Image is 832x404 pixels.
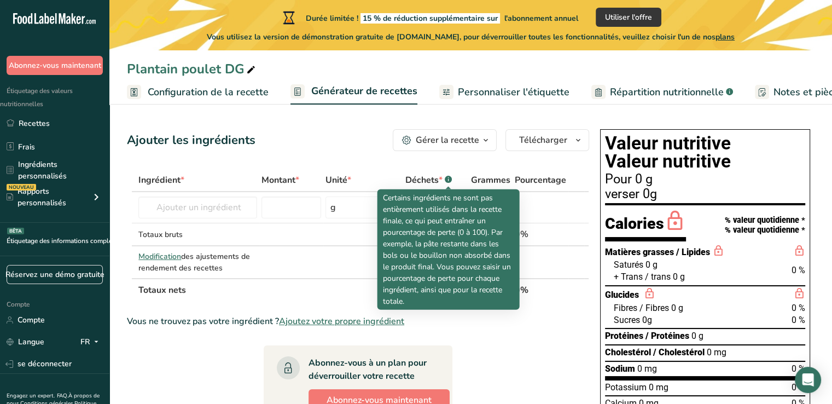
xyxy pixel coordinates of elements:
[610,85,724,99] font: Répartition nutritionnelle
[290,79,417,105] a: Générateur de recettes
[792,303,805,313] font: 0 %
[138,284,186,296] font: Totaux nets
[325,174,347,186] font: Unité
[645,259,650,270] font: 0
[795,367,821,393] div: Ouvrir Intercom Messenger
[605,132,731,154] font: Valeur nutritive
[515,228,528,240] font: 0%
[18,337,44,347] font: Langue
[127,132,255,148] font: Ajouter les ingrédients
[673,272,685,282] font: 0 g
[207,32,715,42] font: Vous utilisez la version de démonstration gratuite de [DOMAIN_NAME], pour déverrouiller toutes le...
[18,159,67,181] font: Ingrédients personnalisés
[18,142,35,152] font: Frais
[515,284,528,296] font: 0%
[439,80,569,105] a: Personnaliser l'étiquette
[605,363,635,374] font: Sodium
[18,186,66,208] font: Rapports personnalisés
[691,331,703,341] font: 0 g
[148,85,269,99] font: Configuration de la recette
[127,60,245,78] font: Plantain poulet DG
[605,171,653,187] font: Pour 0 g
[676,247,710,257] font: / Lipides
[637,363,657,374] font: 0 mg
[505,129,589,151] button: Télécharger
[792,363,805,374] font: 0 %
[306,13,358,24] font: Durée limitée !
[645,331,689,341] font: / Protéines
[614,315,640,325] font: Sucres
[7,300,30,309] font: Compte
[138,229,183,240] font: Totaux bruts
[9,184,34,191] font: NOUVEAU
[138,197,257,218] input: Ajouter un ingrédient
[9,228,22,234] font: BÊTA
[18,315,45,325] font: Compte
[605,214,664,233] font: Calories
[393,129,497,151] button: Gérer la recette
[405,174,439,186] font: Déchets
[127,80,269,105] a: Configuration de la recette
[642,315,647,325] font: 0
[605,290,639,300] font: Glucides
[671,303,683,313] font: 0 g
[471,174,510,186] font: Grammes
[138,174,181,186] font: Ingrédient
[80,337,90,347] font: FR
[605,382,647,393] font: Potassium
[7,265,103,284] a: Réservez une démo gratuite
[7,236,141,245] font: Étiquetage des informations complémentaires
[792,265,805,275] font: 0 %
[127,315,279,327] font: Vous ne trouvez pas votre ingrédient ?
[792,382,805,393] font: 0 %
[645,272,671,282] font: / trans
[591,80,733,105] a: Répartition nutritionnelle
[9,60,101,71] font: Abonnez-vous maintenant
[416,134,479,146] font: Gérer la recette
[649,382,668,393] font: 0 mg
[605,12,652,22] font: Utiliser l'offre
[707,347,726,357] font: 0 mg
[596,8,661,27] button: Utiliser l'offre
[363,13,498,24] font: 15 % de réduction supplémentaire sur
[614,272,643,282] font: + Trans
[330,201,336,213] font: g
[605,347,651,357] font: Cholestérol
[647,315,652,325] font: g
[614,303,637,313] font: Fibres
[605,247,674,257] font: Matières grasses
[605,186,657,201] font: verser 0g
[458,85,569,99] font: Personnaliser l'étiquette
[309,357,427,382] font: Abonnez-vous à un plan pour déverrouiller votre recette
[715,32,735,42] font: plans
[138,251,250,273] font: des ajustements de rendement des recettes
[311,84,417,97] font: Générateur de recettes
[639,303,669,313] font: / Fibres
[261,174,295,186] font: Montant
[725,216,805,225] font: % valeur quotidienne *
[5,269,104,280] font: Réservez une démo gratuite
[515,174,566,186] font: Pourcentage
[605,331,643,341] font: Protéines
[7,56,103,75] button: Abonnez-vous maintenant
[519,134,567,146] font: Télécharger
[653,259,658,270] font: g
[605,151,731,172] font: Valeur nutritive
[138,251,181,262] font: Modification
[792,315,805,325] font: 0 %
[383,193,511,307] font: Certains ingrédients ne sont pas entièrement utilisés dans la recette finale, ce qui peut entraîn...
[279,315,404,327] font: Ajoutez votre propre ingrédient
[653,347,705,357] font: / Cholestérol
[19,118,50,129] font: Recettes
[18,359,72,369] font: se déconnecter
[57,392,68,400] a: FAQ.
[7,392,55,400] a: Engagez un expert.
[614,259,643,270] font: Saturés
[504,13,578,24] font: l'abonnement annuel
[725,226,805,235] font: % valeur quotidienne *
